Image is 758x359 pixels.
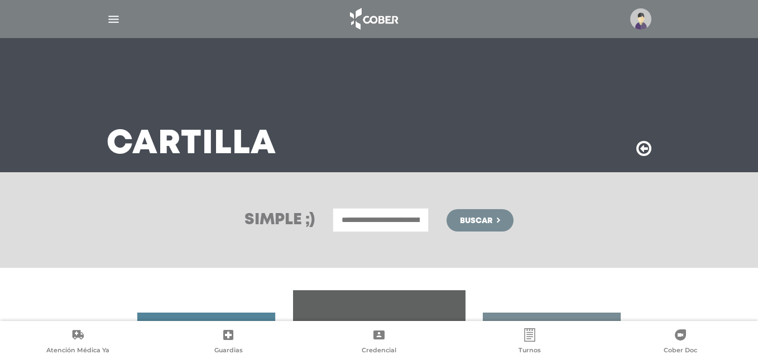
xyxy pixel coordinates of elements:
[153,328,304,357] a: Guardias
[454,328,605,357] a: Turnos
[214,346,243,356] span: Guardias
[630,8,651,30] img: profile-placeholder.svg
[460,217,492,225] span: Buscar
[344,6,402,32] img: logo_cober_home-white.png
[46,346,109,356] span: Atención Médica Ya
[107,12,121,26] img: Cober_menu-lines-white.svg
[107,130,276,159] h3: Cartilla
[519,346,541,356] span: Turnos
[362,346,396,356] span: Credencial
[304,328,454,357] a: Credencial
[2,328,153,357] a: Atención Médica Ya
[244,212,315,228] h3: Simple ;)
[605,328,756,357] a: Cober Doc
[664,346,697,356] span: Cober Doc
[447,209,514,232] button: Buscar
